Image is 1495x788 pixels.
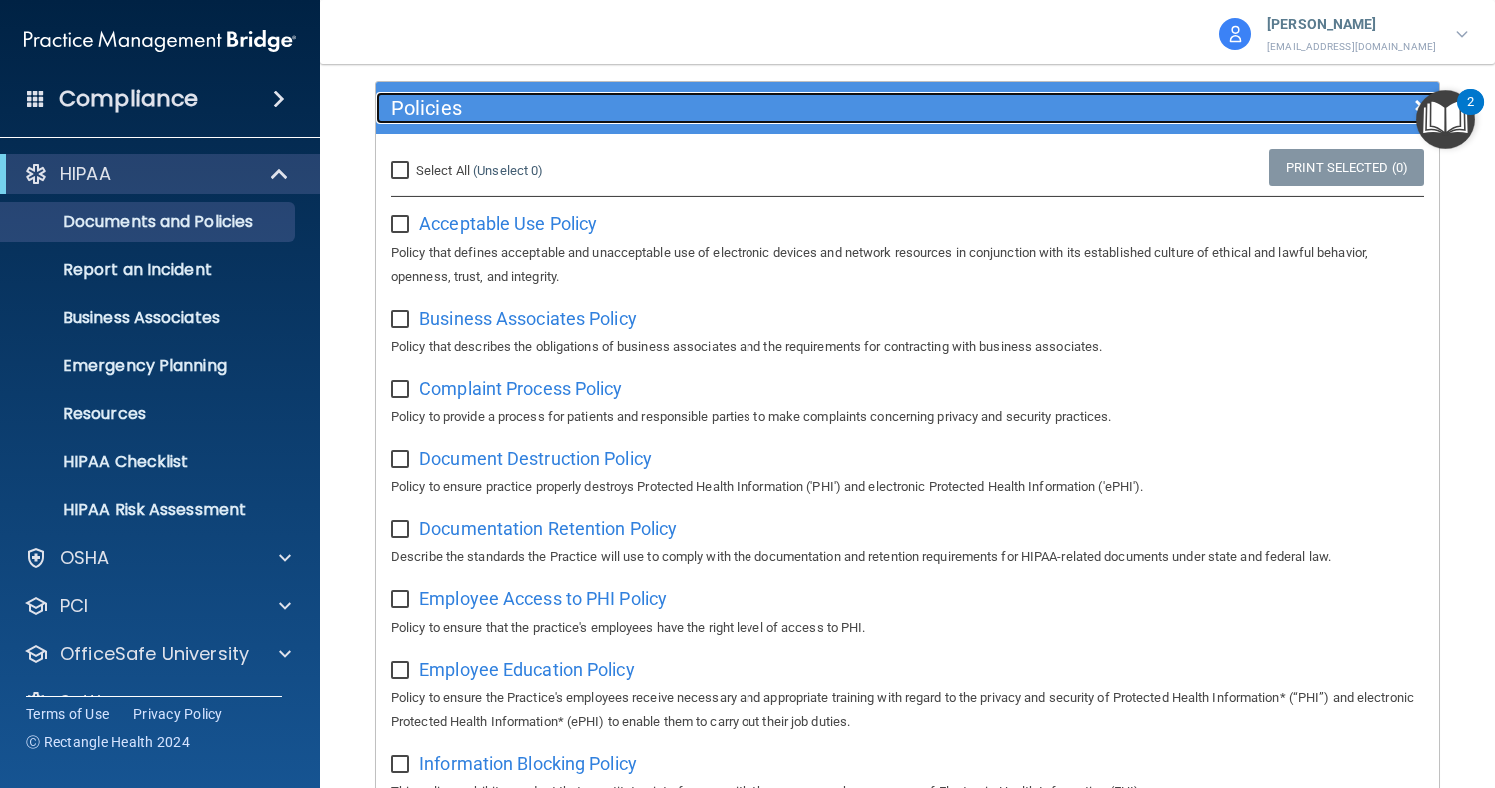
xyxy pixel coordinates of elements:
[1267,38,1436,56] p: [EMAIL_ADDRESS][DOMAIN_NAME]
[13,212,286,232] p: Documents and Policies
[391,97,1158,119] h5: Policies
[24,642,291,666] a: OfficeSafe University
[391,163,414,179] input: Select All (Unselect 0)
[391,616,1424,640] p: Policy to ensure that the practice's employees have the right level of access to PHI.
[1269,149,1424,186] a: Print Selected (0)
[60,594,88,618] p: PCI
[24,594,291,618] a: PCI
[419,588,667,609] span: Employee Access to PHI Policy
[133,704,223,724] a: Privacy Policy
[60,162,111,186] p: HIPAA
[391,92,1424,124] a: Policies
[391,475,1424,499] p: Policy to ensure practice properly destroys Protected Health Information ('PHI') and electronic P...
[1416,90,1475,149] button: Open Resource Center, 2 new notifications
[13,452,286,472] p: HIPAA Checklist
[391,241,1424,289] p: Policy that defines acceptable and unacceptable use of electronic devices and network resources i...
[60,642,249,666] p: OfficeSafe University
[13,356,286,376] p: Emergency Planning
[419,518,677,539] span: Documentation Retention Policy
[13,308,286,328] p: Business Associates
[416,163,470,178] span: Select All
[419,448,652,469] span: Document Destruction Policy
[419,378,622,399] span: Complaint Process Policy
[24,690,291,714] a: Settings
[391,335,1424,359] p: Policy that describes the obligations of business associates and the requirements for contracting...
[13,260,286,280] p: Report an Incident
[26,704,109,724] a: Terms of Use
[24,546,291,570] a: OSHA
[60,690,134,714] p: Settings
[473,163,543,178] a: (Unselect 0)
[1467,102,1474,128] div: 2
[13,404,286,424] p: Resources
[59,85,198,113] h4: Compliance
[391,405,1424,429] p: Policy to provide a process for patients and responsible parties to make complaints concerning pr...
[419,213,597,234] span: Acceptable Use Policy
[13,500,286,520] p: HIPAA Risk Assessment
[391,545,1424,569] p: Describe the standards the Practice will use to comply with the documentation and retention requi...
[391,686,1424,734] p: Policy to ensure the Practice's employees receive necessary and appropriate training with regard ...
[60,546,110,570] p: OSHA
[419,753,637,774] span: Information Blocking Policy
[1267,12,1436,38] p: [PERSON_NAME]
[1219,18,1251,50] img: avatar.17b06cb7.svg
[26,732,190,752] span: Ⓒ Rectangle Health 2024
[1456,31,1468,38] img: arrow-down.227dba2b.svg
[24,21,296,61] img: PMB logo
[24,162,290,186] a: HIPAA
[419,308,637,329] span: Business Associates Policy
[419,659,635,680] span: Employee Education Policy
